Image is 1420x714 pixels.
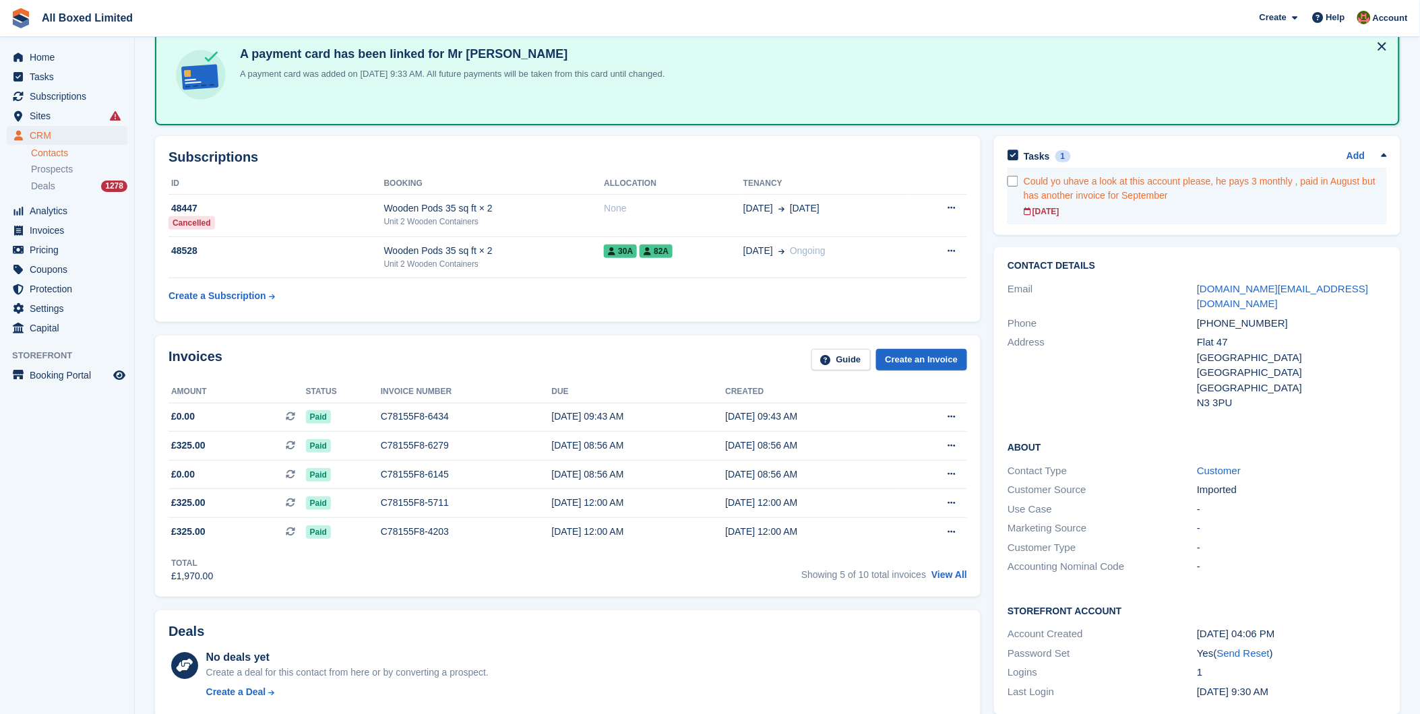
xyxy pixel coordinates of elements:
[171,557,213,569] div: Total
[110,110,121,121] i: Smart entry sync failures have occurred
[384,258,605,270] div: Unit 2 Wooden Containers
[1197,381,1386,396] div: [GEOGRAPHIC_DATA]
[384,216,605,228] div: Unit 2 Wooden Containers
[7,260,127,279] a: menu
[1008,282,1197,312] div: Email
[640,245,673,258] span: 82A
[1197,626,1386,642] div: [DATE] 04:06 PM
[384,201,605,216] div: Wooden Pods 35 sq ft × 2
[931,569,967,580] a: View All
[552,410,726,424] div: [DATE] 09:43 AM
[725,410,899,424] div: [DATE] 09:43 AM
[235,46,665,62] h4: A payment card has been linked for Mr [PERSON_NAME]
[7,280,127,298] a: menu
[381,410,552,424] div: C78155F8-6434
[111,367,127,383] a: Preview store
[1008,684,1197,700] div: Last Login
[1008,316,1197,331] div: Phone
[725,467,899,482] div: [DATE] 08:56 AM
[1217,647,1270,659] a: Send Reset
[1008,559,1197,575] div: Accounting Nominal Code
[168,216,215,230] div: Cancelled
[725,439,899,453] div: [DATE] 08:56 AM
[168,284,275,309] a: Create a Subscription
[1357,11,1371,24] img: Sharon Hawkins
[30,67,111,86] span: Tasks
[743,173,910,195] th: Tenancy
[7,299,127,318] a: menu
[743,201,773,216] span: [DATE]
[725,381,899,403] th: Created
[7,240,127,259] a: menu
[1008,626,1197,642] div: Account Created
[1008,665,1197,680] div: Logins
[7,366,127,385] a: menu
[168,624,204,639] h2: Deals
[1008,521,1197,536] div: Marketing Source
[30,240,111,259] span: Pricing
[171,467,195,482] span: £0.00
[1197,559,1386,575] div: -
[36,7,138,29] a: All Boxed Limited
[552,467,726,482] div: [DATE] 08:56 AM
[168,349,222,371] h2: Invoices
[1197,686,1268,697] time: 2025-03-14 09:30:26 UTC
[306,496,331,510] span: Paid
[31,147,127,160] a: Contacts
[171,569,213,583] div: £1,970.00
[725,496,899,510] div: [DATE] 12:00 AM
[30,87,111,106] span: Subscriptions
[1197,350,1386,366] div: [GEOGRAPHIC_DATA]
[306,468,331,482] span: Paid
[7,48,127,67] a: menu
[12,349,134,362] span: Storefront
[1373,11,1408,25] span: Account
[604,201,743,216] div: None
[171,525,206,539] span: £325.00
[31,180,55,193] span: Deals
[1197,465,1241,476] a: Customer
[31,163,73,176] span: Prospects
[381,439,552,453] div: C78155F8-6279
[1197,540,1386,556] div: -
[171,496,206,510] span: £325.00
[1008,463,1197,479] div: Contact Type
[7,319,127,337] a: menu
[30,106,111,125] span: Sites
[1197,283,1368,310] a: [DOMAIN_NAME][EMAIL_ADDRESS][DOMAIN_NAME]
[235,67,665,81] p: A payment card was added on [DATE] 9:33 AM. All future payments will be taken from this card unti...
[1008,604,1386,617] h2: Storefront Account
[171,410,195,424] span: £0.00
[1024,174,1386,203] div: Could yo uhave a look at this account please, he pays 3 monthly , paid in August but has another ...
[7,67,127,86] a: menu
[30,48,111,67] span: Home
[790,201,820,216] span: [DATE]
[1347,149,1365,164] a: Add
[168,201,384,216] div: 48447
[1008,646,1197,661] div: Password Set
[306,410,331,424] span: Paid
[1197,395,1386,411] div: N3 3PU
[7,87,127,106] a: menu
[30,319,111,337] span: Capital
[1197,482,1386,498] div: Imported
[381,381,552,403] th: Invoice number
[30,299,111,318] span: Settings
[381,496,552,510] div: C78155F8-5711
[1024,205,1386,218] div: [DATE]
[306,439,331,453] span: Paid
[1214,647,1273,659] span: ( )
[552,439,726,453] div: [DATE] 08:56 AM
[552,525,726,539] div: [DATE] 12:00 AM
[743,244,773,258] span: [DATE]
[171,439,206,453] span: £325.00
[206,685,489,699] a: Create a Deal
[7,126,127,145] a: menu
[168,150,967,165] h2: Subscriptions
[1024,150,1050,162] h2: Tasks
[1197,646,1386,661] div: Yes
[31,162,127,176] a: Prospects
[30,280,111,298] span: Protection
[7,221,127,240] a: menu
[30,366,111,385] span: Booking Portal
